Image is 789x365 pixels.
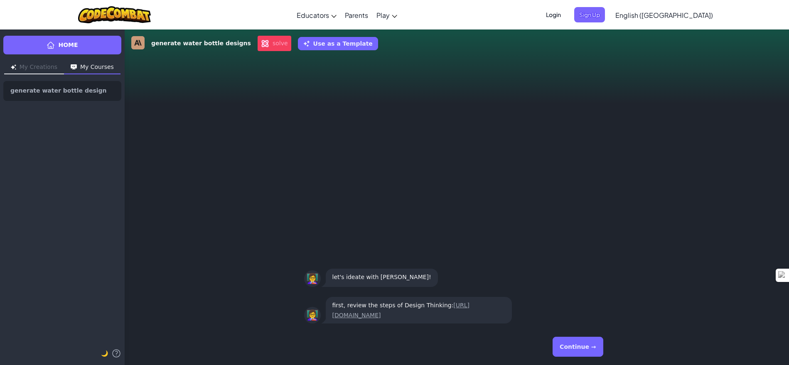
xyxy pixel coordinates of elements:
[10,88,108,94] span: generate water bottle designs
[341,4,372,26] a: Parents
[64,61,120,74] button: My Courses
[101,350,108,357] span: 🌙
[372,4,401,26] a: Play
[611,4,717,26] a: English ([GEOGRAPHIC_DATA])
[376,11,390,20] span: Play
[297,11,329,20] span: Educators
[4,61,64,74] button: My Creations
[3,81,121,101] a: generate water bottle designs
[258,36,291,51] span: solve
[304,307,321,323] div: 👩‍🏫
[71,64,77,70] img: Icon
[298,37,378,50] button: Use as a Template
[615,11,713,20] span: English ([GEOGRAPHIC_DATA])
[131,36,145,49] img: Claude
[292,4,341,26] a: Educators
[332,300,505,320] p: first, review the steps of Design Thinking:
[304,270,321,287] div: 👩‍🏫
[574,7,605,22] button: Sign Up
[3,36,121,54] a: Home
[58,41,78,49] span: Home
[78,6,151,23] img: CodeCombat logo
[101,348,108,358] button: 🌙
[11,64,16,70] img: Icon
[332,272,431,282] p: let's ideate with [PERSON_NAME]!
[541,7,566,22] button: Login
[151,39,251,48] strong: generate water bottle designs
[553,337,603,357] button: Continue →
